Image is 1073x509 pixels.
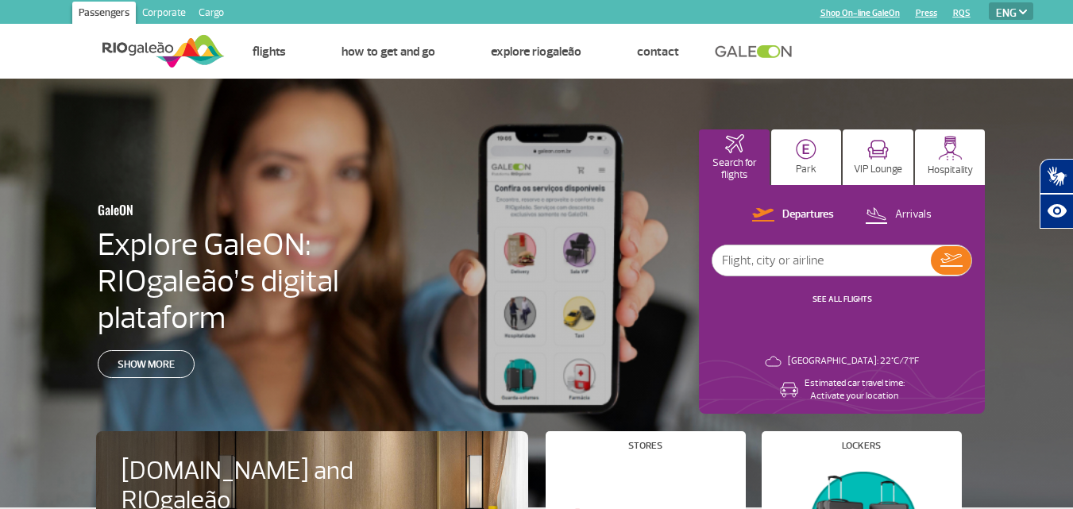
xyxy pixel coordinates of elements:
[491,44,581,60] a: Explore RIOgaleão
[860,205,936,226] button: Arrivals
[747,205,839,226] button: Departures
[812,294,872,304] a: SEE ALL FLIGHTS
[916,8,937,18] a: Press
[805,377,905,403] p: Estimated car travel time: Activate your location
[192,2,230,27] a: Cargo
[1040,194,1073,229] button: Abrir recursos assistivos.
[253,44,286,60] a: Flights
[928,164,973,176] p: Hospitality
[842,442,881,450] h4: Lockers
[938,136,963,160] img: hospitality.svg
[98,193,363,226] h3: GaleON
[867,140,889,160] img: vipRoom.svg
[1040,159,1073,229] div: Plugin de acessibilidade da Hand Talk.
[796,164,816,175] p: Park
[628,442,662,450] h4: Stores
[895,207,932,222] p: Arrivals
[1040,159,1073,194] button: Abrir tradutor de língua de sinais.
[915,129,986,185] button: Hospitality
[796,139,816,160] img: carParkingHome.svg
[637,44,679,60] a: Contact
[707,157,762,181] p: Search for flights
[136,2,192,27] a: Corporate
[72,2,136,27] a: Passengers
[843,129,913,185] button: VIP Lounge
[854,164,902,175] p: VIP Lounge
[342,44,435,60] a: How to get and go
[808,293,877,306] button: SEE ALL FLIGHTS
[771,129,842,185] button: Park
[98,226,441,336] h4: Explore GaleON: RIOgaleão’s digital plataform
[712,245,931,276] input: Flight, city or airline
[98,350,195,378] a: Show more
[788,355,919,368] p: [GEOGRAPHIC_DATA]: 22°C/71°F
[820,8,900,18] a: Shop On-line GaleOn
[699,129,770,185] button: Search for flights
[953,8,971,18] a: RQS
[725,134,744,153] img: airplaneHomeActive.svg
[782,207,834,222] p: Departures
